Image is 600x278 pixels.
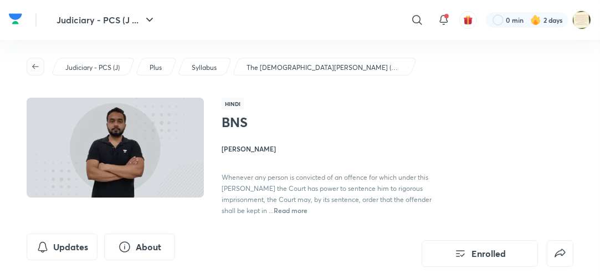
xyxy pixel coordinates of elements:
button: Enrolled [422,240,538,267]
a: Syllabus [190,63,219,73]
a: Judiciary - PCS (J) [64,63,122,73]
a: Company Logo [9,11,22,30]
img: ANJALI Dogra [572,11,591,29]
a: The [DEMOGRAPHIC_DATA][PERSON_NAME] (BNS), 2023 [245,63,404,73]
img: Company Logo [9,11,22,27]
span: Hindi [222,98,244,110]
p: Plus [150,63,162,73]
span: Whenever any person is convicted of an offence for which under this [PERSON_NAME] the Court has p... [222,173,432,215]
button: About [104,234,175,260]
h1: BNS [222,114,381,130]
span: Read more [274,206,307,215]
a: Plus [148,63,164,73]
button: Judiciary - PCS (J ... [50,9,163,31]
p: The [DEMOGRAPHIC_DATA][PERSON_NAME] (BNS), 2023 [247,63,402,73]
img: avatar [463,15,473,25]
button: Updates [27,234,98,260]
img: streak [530,14,541,26]
p: Syllabus [192,63,217,73]
button: false [547,240,573,267]
img: Thumbnail [25,97,206,199]
p: Judiciary - PCS (J) [65,63,120,73]
button: avatar [459,11,477,29]
h4: [PERSON_NAME] [222,144,440,154]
